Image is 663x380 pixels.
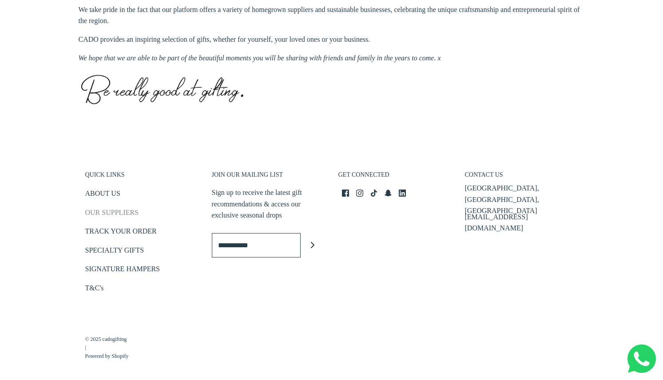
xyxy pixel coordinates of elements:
button: Join [301,233,325,257]
a: SPECIALTY GIFTS [85,245,144,259]
img: Whatsapp [627,344,656,373]
a: OUR SUPPLIERS [85,207,139,222]
h3: QUICK LINKS [85,171,199,183]
p: Sign up to receive the latest gift recommendations & access our exclusive seasonal drops [212,187,325,221]
a: T&C's [85,282,104,297]
p: We take pride in the fact that our platform offers a variety of homegrown suppliers and sustainab... [79,4,585,27]
p: [GEOGRAPHIC_DATA], [GEOGRAPHIC_DATA], [GEOGRAPHIC_DATA] [465,182,578,217]
p: | [85,326,129,361]
h3: JOIN OUR MAILING LIST [212,171,325,183]
p: [EMAIL_ADDRESS][DOMAIN_NAME] [465,211,578,234]
a: © 2025 cadogifting [85,335,129,344]
h3: GET CONNECTED [338,171,452,183]
a: ABOUT US [85,188,120,202]
em: We hope that we are able to be part of the beautiful moments you will be sharing with friends and... [79,52,441,64]
input: Enter email [212,233,301,257]
p: CADO provides an inspiring selection of gifts, whether for yourself, your loved ones or your busi... [79,34,370,45]
h3: CONTACT US [465,171,578,183]
a: Powered by Shopify [85,352,129,360]
a: TRACK YOUR ORDER [85,226,157,240]
a: SIGNATURE HAMPERS [85,263,160,278]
